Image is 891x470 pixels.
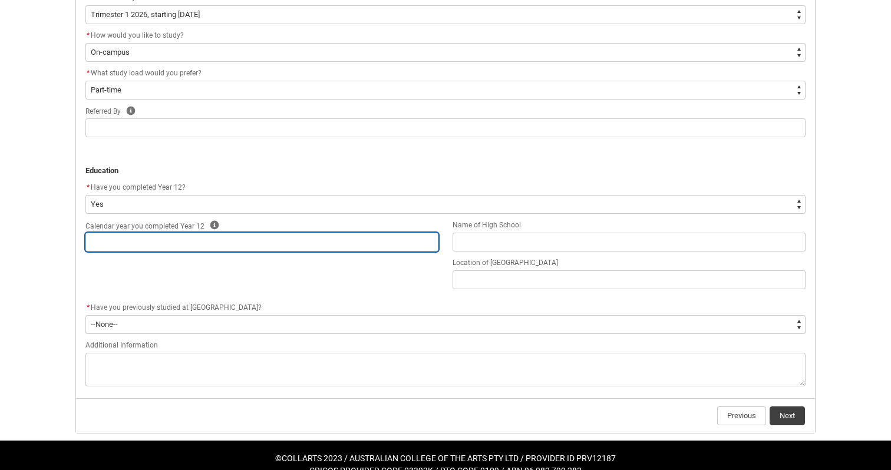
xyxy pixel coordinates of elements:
button: Previous [717,406,766,425]
span: How would you like to study? [91,31,184,39]
span: Calendar year you completed Year 12 [85,222,204,230]
span: Location of [GEOGRAPHIC_DATA] [453,259,558,267]
strong: Education [85,166,118,175]
abbr: required [87,303,90,312]
abbr: required [87,183,90,191]
button: Next [770,406,805,425]
abbr: required [87,31,90,39]
span: Have you previously studied at [GEOGRAPHIC_DATA]? [91,303,262,312]
span: Referred By [85,107,121,115]
span: Have you completed Year 12? [91,183,186,191]
span: What study load would you prefer? [91,69,202,77]
abbr: required [87,69,90,77]
span: Additional Information [85,341,158,349]
span: Name of High School [453,221,521,229]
